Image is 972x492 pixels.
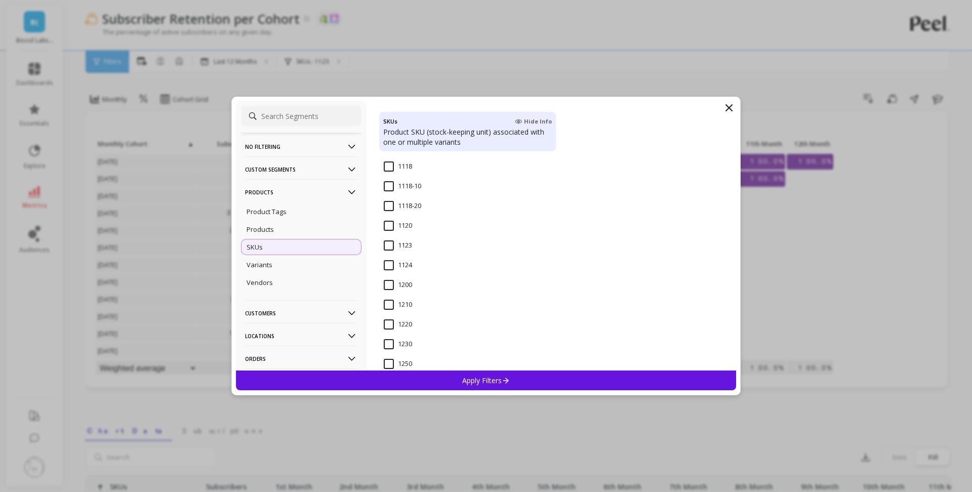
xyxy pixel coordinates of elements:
p: Customers [245,300,357,326]
p: Vendors [247,278,273,287]
h4: SKUs [383,116,397,127]
p: No filtering [245,134,357,159]
span: 1250 [384,359,412,369]
span: Hide Info [515,117,552,126]
span: 1120 [384,221,412,231]
span: 1220 [384,319,412,330]
span: 1118 [384,161,412,172]
p: SKUs [247,242,263,252]
input: Search Segments [241,106,361,126]
span: 1124 [384,260,412,270]
p: Apply Filters [462,376,510,385]
p: Product SKU (stock-keeping unit) associated with one or multiple variants [383,127,552,147]
p: Subscriptions [245,368,357,394]
p: Orders [245,346,357,372]
span: 1118-20 [384,201,421,211]
span: 1123 [384,240,412,251]
span: 1118-10 [384,181,421,191]
p: Locations [245,323,357,349]
p: Products [247,225,274,234]
p: Variants [247,260,272,269]
p: Products [245,179,357,205]
span: 1210 [384,300,412,310]
span: 1200 [384,280,412,290]
p: Product Tags [247,207,287,216]
span: 1230 [384,339,412,349]
p: Custom Segments [245,156,357,182]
